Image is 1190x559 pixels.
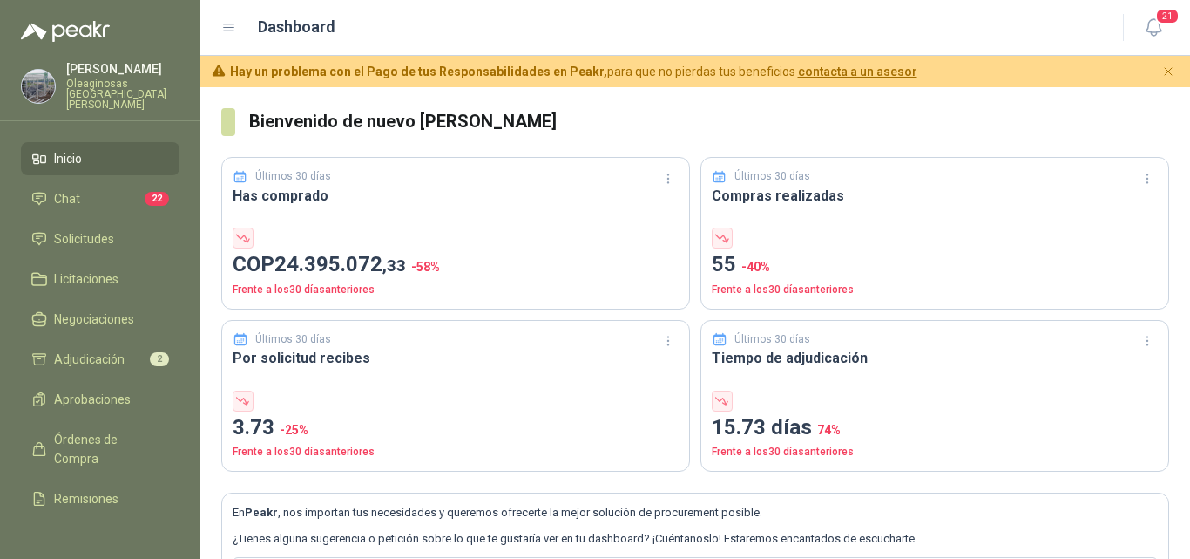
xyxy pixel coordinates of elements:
span: ,33 [382,256,406,276]
p: Últimos 30 días [255,168,331,185]
h3: Tiempo de adjudicación [712,347,1158,369]
p: Últimos 30 días [734,331,810,348]
a: Órdenes de Compra [21,423,179,475]
span: para que no pierdas tus beneficios [230,62,917,81]
span: Negociaciones [54,310,134,329]
span: Solicitudes [54,229,114,249]
h1: Dashboard [258,15,335,39]
a: Inicio [21,142,179,175]
a: Negociaciones [21,303,179,336]
h3: Bienvenido de nuevo [PERSON_NAME] [249,108,1169,135]
span: -25 % [280,423,308,437]
p: [PERSON_NAME] [66,63,179,75]
span: -58 % [411,260,440,274]
b: Hay un problema con el Pago de tus Responsabilidades en Peakr, [230,65,607,78]
a: Remisiones [21,482,179,515]
img: Logo peakr [21,21,110,42]
a: contacta a un asesor [798,65,917,78]
span: Órdenes de Compra [54,430,163,468]
a: Licitaciones [21,262,179,296]
p: Últimos 30 días [255,331,331,348]
span: 74 % [817,423,841,437]
p: Oleaginosas [GEOGRAPHIC_DATA][PERSON_NAME] [66,78,179,110]
span: Aprobaciones [54,390,131,409]
p: Frente a los 30 días anteriores [712,444,1158,460]
p: 55 [712,249,1158,282]
h3: Has comprado [233,185,679,207]
p: 15.73 días [712,412,1158,445]
a: Chat22 [21,182,179,215]
a: Adjudicación2 [21,343,179,376]
span: Chat [54,189,80,208]
img: Company Logo [22,70,55,103]
span: 2 [150,352,169,366]
span: Remisiones [54,489,118,508]
p: ¿Tienes alguna sugerencia o petición sobre lo que te gustaría ver en tu dashboard? ¡Cuéntanoslo! ... [233,530,1158,548]
p: 3.73 [233,412,679,445]
p: En , nos importan tus necesidades y queremos ofrecerte la mejor solución de procurement posible. [233,504,1158,522]
span: -40 % [741,260,770,274]
span: Adjudicación [54,350,125,369]
button: Cerrar [1158,61,1180,83]
p: Frente a los 30 días anteriores [233,444,679,460]
b: Peakr [245,506,278,519]
p: COP [233,249,679,282]
p: Frente a los 30 días anteriores [712,282,1158,298]
span: 22 [145,192,169,206]
p: Últimos 30 días [734,168,810,185]
h3: Compras realizadas [712,185,1158,207]
p: Frente a los 30 días anteriores [233,282,679,298]
span: Licitaciones [54,269,118,289]
span: Inicio [54,149,82,168]
a: Aprobaciones [21,383,179,416]
h3: Por solicitud recibes [233,347,679,369]
a: Solicitudes [21,222,179,256]
span: 24.395.072 [274,252,406,276]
